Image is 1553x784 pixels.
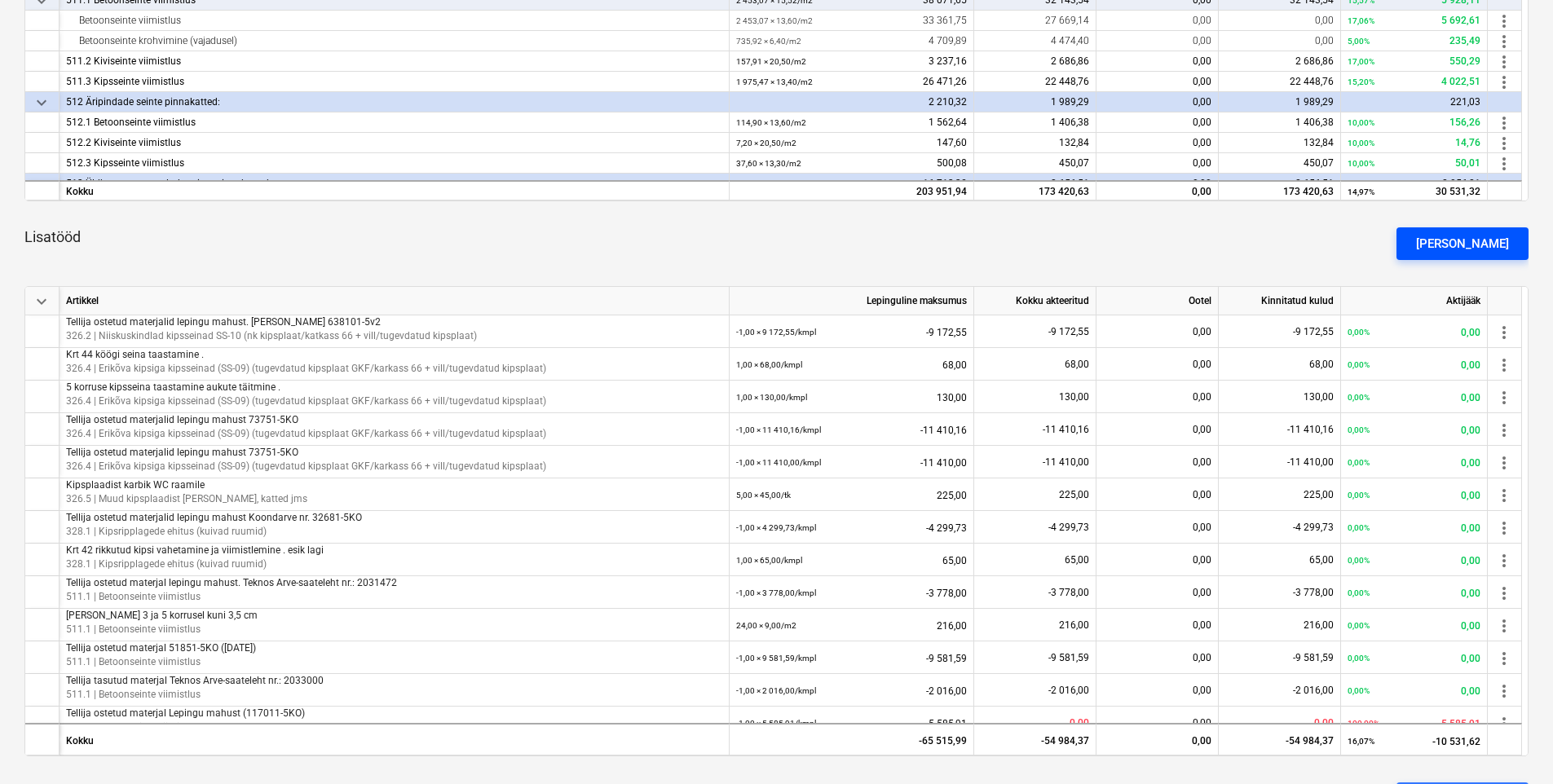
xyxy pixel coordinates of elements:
p: 326.4 | Erikõva kipsiga kipsseinad (SS-09) (tugevdatud kipsplaat GKF/karkass 66 + vill/tugevdatud... [66,394,722,408]
div: -9 172,55 [736,315,967,349]
div: -11 410,16 [736,413,967,447]
span: more_vert [1494,52,1514,72]
span: -4 299,73 [1048,522,1089,533]
div: Artikkel [60,287,730,315]
div: 68,00 [736,348,967,381]
small: 1,00 × 68,00 / kmpl [736,360,802,369]
p: [PERSON_NAME] 3 ja 5 korrusel kuni 3,5 cm [66,609,722,623]
span: 0,00 [1193,326,1211,337]
div: 500,08 [736,153,967,174]
div: [PERSON_NAME] [1416,233,1509,254]
div: 0,00 [1348,381,1480,414]
p: 511.1 | Betoonseinte viimistlus [66,720,722,734]
span: 0,00 [1193,76,1211,87]
span: keyboard_arrow_down [32,292,51,311]
div: 0,00 [1348,413,1480,447]
span: keyboard_arrow_down [32,174,51,194]
span: -9 172,55 [1048,326,1089,337]
span: 27 669,14 [1045,15,1089,26]
span: more_vert [1494,584,1514,603]
div: Lepinguline maksumus [730,287,974,315]
div: 512.3 Kipsseinte viimistlus [66,153,722,174]
p: 5 korruse kipsseina taastamine aukute täitmine . [66,381,722,394]
span: -9 581,59 [1048,652,1089,663]
small: 10,00% [1348,139,1374,148]
span: 0,00 [1193,424,1211,435]
div: 512.2 Kiviseinte viimistlus [66,133,722,153]
span: more_vert [1494,486,1514,505]
span: 0,00 [1193,652,1211,663]
span: 132,84 [1059,137,1089,148]
span: more_vert [1494,388,1514,407]
span: 0,00 [1193,157,1211,169]
div: -5 585,91 [1348,707,1480,740]
small: 114,90 × 13,60 / m2 [736,118,806,127]
span: 450,07 [1304,157,1334,169]
span: 216,00 [1059,619,1089,631]
div: 550,29 [1348,51,1480,72]
small: 37,60 × 13,30 / m2 [736,159,801,168]
div: 512 Äripindade seinte pinnakatted: [66,92,722,112]
span: 0,00 [1193,359,1211,370]
div: -9 581,59 [736,641,967,675]
span: -3 778,00 [1293,587,1334,598]
span: 0,00 [1314,717,1334,729]
div: 4 709,89 [736,31,967,51]
span: 450,07 [1059,157,1089,169]
span: more_vert [1494,73,1514,92]
div: Ootel [1096,287,1219,315]
small: -1,00 × 11 410,00 / kmpl [736,458,821,467]
small: -1,00 × 3 778,00 / kmpl [736,588,816,597]
small: 5,00% [1348,37,1370,46]
span: 2 686,86 [1051,55,1089,67]
div: 216,00 [736,609,967,642]
p: Tellija ostetud materjalid lepingu mahust 73751-5KO [66,446,722,460]
p: Tellija ostetud materjalid lepingu mahust Koondarve nr. 32681-5KO [66,511,722,525]
div: 4 022,51 [1348,72,1480,92]
p: Tellija ostetud materjalid lepingu mahust. [PERSON_NAME] 638101-5v2 [66,315,722,329]
div: 0,00 [1348,641,1480,675]
div: 511.3 Kipsseinte viimistlus [66,72,722,92]
span: more_vert [1494,616,1514,636]
div: 511.2 Kiviseinte viimistlus [66,51,722,72]
p: Tellija ostetud materjal Lepingu mahust (117011-5KO) [66,707,722,720]
small: 0,00% [1348,686,1370,695]
span: 0,00 [1193,522,1211,533]
span: 0,00 [1193,137,1211,148]
div: 130,00 [736,381,967,414]
span: 216,00 [1304,619,1334,631]
span: more_vert [1494,421,1514,440]
div: 1 989,29 [974,92,1096,112]
span: 0,00 [1193,554,1211,566]
p: 326.4 | Erikõva kipsiga kipsseinad (SS-09) (tugevdatud kipsplaat GKF/karkass 66 + vill/tugevdatud... [66,460,722,473]
div: 0,00 [1096,92,1219,112]
div: 65,00 [736,544,967,577]
span: 130,00 [1059,391,1089,403]
span: more_vert [1494,681,1514,701]
button: [PERSON_NAME] [1396,227,1529,260]
div: -54 984,37 [1219,723,1341,755]
span: 65,00 [1309,554,1334,566]
div: -10 531,62 [1348,725,1480,758]
span: 68,00 [1065,359,1089,370]
div: -5 585,91 [736,707,967,740]
span: -11 410,00 [1287,456,1334,468]
div: 0,00 [1096,174,1219,194]
span: -11 410,16 [1043,424,1089,435]
small: 0,00% [1348,458,1370,467]
p: 511.1 | Betoonseinte viimistlus [66,590,722,604]
small: 14,97% [1348,187,1374,196]
small: 0,00% [1348,425,1370,434]
span: more_vert [1494,453,1514,473]
span: 65,00 [1065,554,1089,566]
div: Betoonseinte viimistlus [66,11,722,31]
small: -1,00 × 9 172,55 / kmpl [736,328,816,337]
div: 225,00 [736,478,967,512]
small: 0,00% [1348,491,1370,500]
p: Tellija ostetud materjal 51851-5KO ([DATE]) [66,641,722,655]
div: 50,01 [1348,153,1480,174]
p: 326.2 | Niiskuskindlad kipsseinad SS-10 (nk kipsplaat/katkass 66 + vill/tugevdatud kipsplaat) [66,329,722,343]
div: 16 713,32 [730,174,974,194]
div: 235,49 [1348,31,1480,51]
div: 0,00 [1348,576,1480,610]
